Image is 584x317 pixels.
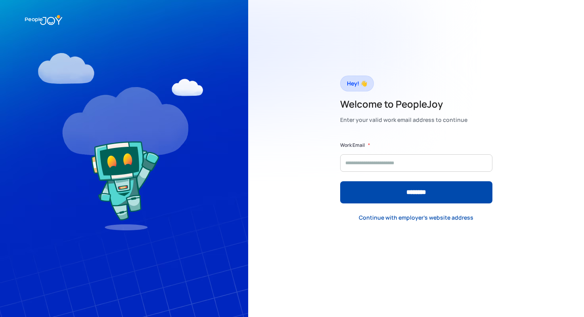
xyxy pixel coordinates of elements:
form: Form [340,141,492,203]
h2: Welcome to PeopleJoy [340,98,467,110]
div: Continue with employer's website address [359,214,473,222]
div: Hey! 👋 [347,78,367,89]
label: Work Email [340,141,365,149]
div: Enter your valid work email address to continue [340,114,467,125]
a: Continue with employer's website address [352,209,480,226]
